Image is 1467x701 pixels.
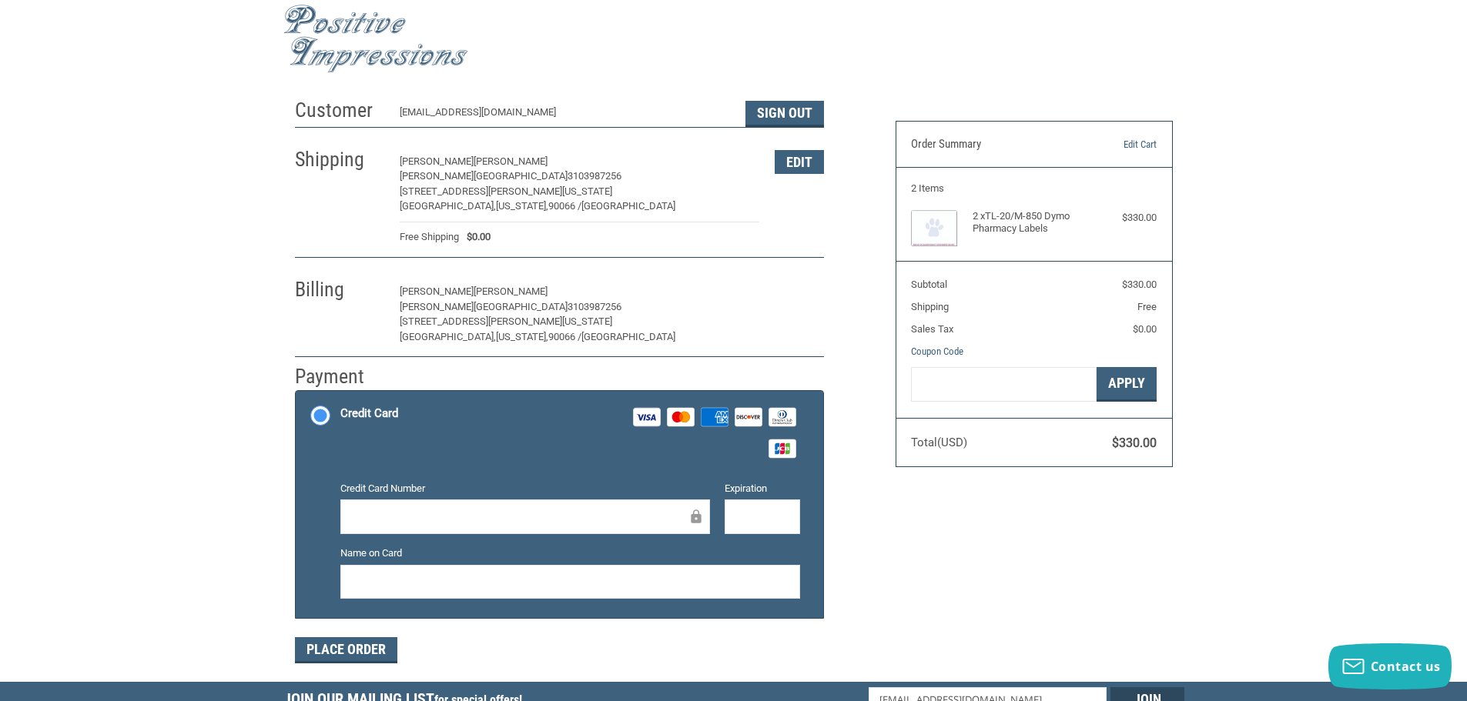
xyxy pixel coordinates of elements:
span: [GEOGRAPHIC_DATA] [581,200,675,212]
span: [US_STATE], [496,331,548,342]
h4: 2 x TL-20/M-850 Dymo Pharmacy Labels [973,210,1092,235]
span: Contact us [1371,658,1441,675]
button: Edit [775,150,824,174]
span: [PERSON_NAME][GEOGRAPHIC_DATA] [400,301,568,312]
input: Gift Certificate or Coupon Code [911,367,1097,402]
span: [PERSON_NAME] [474,285,548,297]
span: Free [1137,301,1157,312]
span: [STREET_ADDRESS][PERSON_NAME][US_STATE] [400,315,612,327]
span: [GEOGRAPHIC_DATA] [581,331,675,342]
h2: Customer [295,98,385,123]
div: Credit Card [340,401,398,426]
div: [EMAIL_ADDRESS][DOMAIN_NAME] [400,105,730,127]
div: $330.00 [1095,210,1157,225]
button: Edit [775,280,824,304]
span: Subtotal [911,279,947,290]
span: $0.00 [1133,323,1157,335]
span: 3103987256 [568,301,621,312]
span: $330.00 [1122,279,1157,290]
span: 3103987256 [568,170,621,182]
span: [US_STATE], [496,200,548,212]
span: [STREET_ADDRESS][PERSON_NAME][US_STATE] [400,185,612,197]
span: Sales Tax [911,323,953,335]
h3: 2 Items [911,182,1157,195]
a: Coupon Code [911,345,963,357]
span: $0.00 [459,229,491,245]
h2: Shipping [295,147,385,172]
span: [GEOGRAPHIC_DATA], [400,331,496,342]
button: Apply [1097,367,1157,402]
label: Expiration [725,481,800,496]
span: 90066 / [548,200,581,212]
h2: Payment [295,364,385,389]
span: $330.00 [1112,436,1157,450]
h2: Billing [295,277,385,302]
button: Place Order [295,637,397,663]
button: Contact us [1328,643,1452,689]
img: Positive Impressions [283,5,468,73]
a: Edit Cart [1078,137,1157,152]
span: Shipping [911,301,949,312]
label: Name on Card [340,546,800,561]
span: 90066 / [548,331,581,342]
span: [PERSON_NAME] [474,155,548,167]
span: Total (USD) [911,436,967,449]
span: [PERSON_NAME][GEOGRAPHIC_DATA] [400,170,568,182]
span: [GEOGRAPHIC_DATA], [400,200,496,212]
span: [PERSON_NAME] [400,285,474,297]
span: [PERSON_NAME] [400,155,474,167]
button: Sign Out [745,101,824,127]
span: Free Shipping [400,229,459,245]
h3: Order Summary [911,137,1078,152]
label: Credit Card Number [340,481,710,496]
